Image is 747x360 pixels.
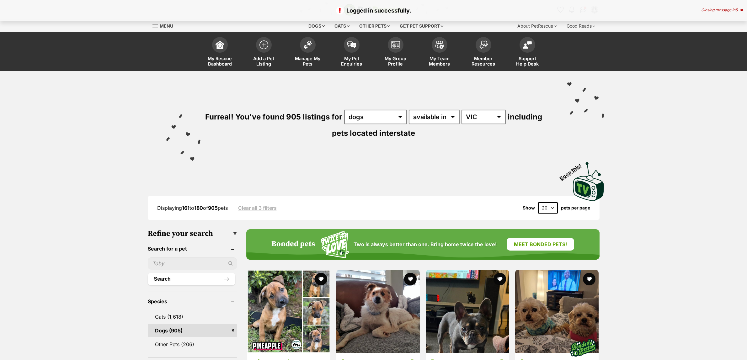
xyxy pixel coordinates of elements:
[148,338,237,351] a: Other Pets (206)
[148,324,237,337] a: Dogs (905)
[355,20,394,32] div: Other pets
[462,34,505,71] a: Member Resources
[494,273,506,285] button: favourite
[198,34,242,71] a: My Rescue Dashboard
[205,112,342,121] span: Furreal! You've found 905 listings for
[469,56,498,66] span: Member Resources
[426,270,509,353] img: Lily Tamblyn - French Bulldog
[315,273,327,285] button: favourite
[404,273,417,285] button: favourite
[513,56,542,66] span: Support Help Desk
[304,20,329,32] div: Dogs
[148,273,236,285] button: Search
[336,270,420,353] img: Basil Silvanus - Papillon Dog
[152,20,178,31] a: Menu
[347,41,356,48] img: pet-enquiries-icon-7e3ad2cf08bfb03b45e93fb7055b45f3efa6380592205ae92323e6603595dc1f.svg
[418,34,462,71] a: My Team Members
[354,241,497,247] span: Two is always better than one. Bring home twice the love!
[194,205,203,211] strong: 180
[303,41,312,49] img: manage-my-pets-icon-02211641906a0b7f246fdf0571729dbe1e7629f14944591b6c1af311fb30b64b.svg
[206,56,234,66] span: My Rescue Dashboard
[507,238,574,251] a: Meet bonded pets!
[558,159,587,181] span: Boop this!
[238,205,277,211] a: Clear all 3 filters
[562,20,600,32] div: Good Reads
[242,34,286,71] a: Add a Pet Listing
[148,299,237,304] header: Species
[701,8,743,12] div: Closing message in
[294,56,322,66] span: Manage My Pets
[505,34,549,71] a: Support Help Desk
[573,162,604,201] img: PetRescue TV logo
[374,34,418,71] a: My Group Profile
[157,205,228,211] span: Displaying to of pets
[395,20,448,32] div: Get pet support
[479,40,488,49] img: member-resources-icon-8e73f808a243e03378d46382f2149f9095a855e16c252ad45f914b54edf8863c.svg
[583,273,596,285] button: favourite
[286,34,330,71] a: Manage My Pets
[435,41,444,49] img: team-members-icon-5396bd8760b3fe7c0b43da4ab00e1e3bb1a5d9ba89233759b79545d2d3fc5d0d.svg
[338,56,366,66] span: My Pet Enquiries
[247,270,330,353] img: Pineapple - American Staffordshire Terrier Dog
[735,8,738,12] span: 5
[148,246,237,251] header: Search for a pet
[382,56,410,66] span: My Group Profile
[148,229,237,238] h3: Refine your search
[321,231,349,258] img: Squiggle
[160,23,173,29] span: Menu
[148,310,237,323] a: Cats (1,618)
[513,20,561,32] div: About PetRescue
[271,240,315,249] h4: Bonded pets
[330,20,354,32] div: Cats
[259,40,268,49] img: add-pet-listing-icon-0afa8454b4691262ce3f59096e99ab1cd57d4a30225e0717b998d2c9b9846f56.svg
[6,6,741,15] p: Logged in successfully.
[391,41,400,49] img: group-profile-icon-3fa3cf56718a62981997c0bc7e787c4b2cf8bcc04b72c1350f741eb67cf2f40e.svg
[208,205,218,211] strong: 905
[182,205,189,211] strong: 161
[561,205,590,210] label: pets per page
[148,257,237,269] input: Toby
[425,56,454,66] span: My Team Members
[573,156,604,202] a: Boop this!
[250,56,278,66] span: Add a Pet Listing
[515,270,599,353] img: Charlie and Lola - Cavalier King Charles Spaniel x Poodle (Toy) Dog
[330,34,374,71] a: My Pet Enquiries
[523,205,535,210] span: Show
[216,40,224,49] img: dashboard-icon-eb2f2d2d3e046f16d808141f083e7271f6b2e854fb5c12c21221c1fb7104beca.svg
[523,41,532,49] img: help-desk-icon-fdf02630f3aa405de69fd3d07c3f3aa587a6932b1a1747fa1d2bba05be0121f9.svg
